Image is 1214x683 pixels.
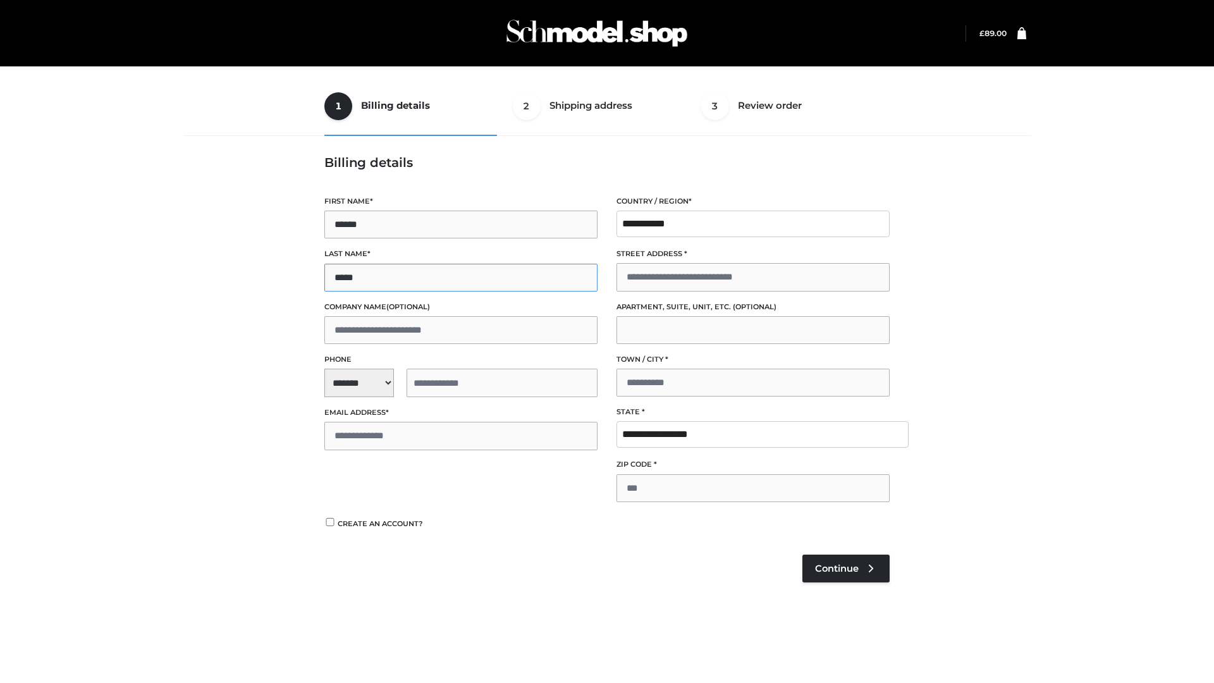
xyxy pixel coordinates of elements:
label: State [616,406,890,418]
h3: Billing details [324,155,890,170]
label: Last name [324,248,598,260]
label: Phone [324,354,598,366]
label: Street address [616,248,890,260]
label: Country / Region [616,195,890,207]
label: ZIP Code [616,458,890,471]
span: (optional) [386,302,430,311]
input: Create an account? [324,518,336,526]
span: Continue [815,563,859,574]
label: Town / City [616,354,890,366]
span: (optional) [733,302,776,311]
label: Company name [324,301,598,313]
span: Create an account? [338,519,423,528]
label: Email address [324,407,598,419]
img: Schmodel Admin 964 [502,8,692,58]
label: First name [324,195,598,207]
a: Continue [802,555,890,582]
label: Apartment, suite, unit, etc. [616,301,890,313]
span: £ [979,28,984,38]
a: £89.00 [979,28,1007,38]
bdi: 89.00 [979,28,1007,38]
